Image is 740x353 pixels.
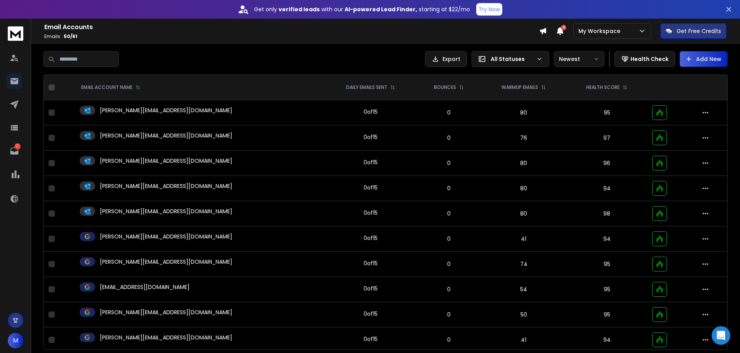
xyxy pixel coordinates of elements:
[279,5,320,13] strong: verified leads
[615,51,675,67] button: Health Check
[8,333,23,348] button: M
[364,108,378,116] div: 0 of 15
[566,100,647,125] td: 95
[345,5,417,13] strong: AI-powered Lead Finder,
[346,84,387,90] p: DAILY EMAILS SENT
[364,209,378,217] div: 0 of 15
[100,233,232,240] p: [PERSON_NAME][EMAIL_ADDRESS][DOMAIN_NAME]
[566,201,647,226] td: 98
[100,334,232,341] p: [PERSON_NAME][EMAIL_ADDRESS][DOMAIN_NAME]
[364,234,378,242] div: 0 of 15
[566,125,647,151] td: 97
[421,210,476,217] p: 0
[421,311,476,318] p: 0
[476,3,502,16] button: Try Now
[364,133,378,141] div: 0 of 15
[566,302,647,327] td: 95
[421,336,476,344] p: 0
[421,109,476,117] p: 0
[712,326,730,345] div: Open Intercom Messenger
[481,176,566,201] td: 80
[566,252,647,277] td: 95
[660,23,726,39] button: Get Free Credits
[100,258,232,266] p: [PERSON_NAME][EMAIL_ADDRESS][DOMAIN_NAME]
[421,159,476,167] p: 0
[100,157,232,165] p: [PERSON_NAME][EMAIL_ADDRESS][DOMAIN_NAME]
[254,5,470,13] p: Get only with our starting at $22/mo
[481,302,566,327] td: 50
[481,277,566,302] td: 54
[491,55,533,63] p: All Statuses
[364,335,378,343] div: 0 of 15
[364,158,378,166] div: 0 of 15
[64,33,77,40] span: 50 / 61
[44,33,539,40] p: Emails :
[8,26,23,41] img: logo
[677,27,721,35] p: Get Free Credits
[425,51,467,67] button: Export
[479,5,500,13] p: Try Now
[100,132,232,139] p: [PERSON_NAME][EMAIL_ADDRESS][DOMAIN_NAME]
[434,84,456,90] p: BOUNCES
[561,25,566,30] span: 4
[100,283,190,291] p: [EMAIL_ADDRESS][DOMAIN_NAME]
[481,327,566,353] td: 41
[100,182,232,190] p: [PERSON_NAME][EMAIL_ADDRESS][DOMAIN_NAME]
[501,84,538,90] p: WARMUP EMAILS
[364,259,378,267] div: 0 of 15
[81,84,140,90] div: EMAIL ACCOUNT NAME
[481,252,566,277] td: 74
[566,176,647,201] td: 94
[566,226,647,252] td: 94
[364,184,378,191] div: 0 of 15
[421,184,476,192] p: 0
[578,27,623,35] p: My Workspace
[7,143,22,159] a: 1
[100,308,232,316] p: [PERSON_NAME][EMAIL_ADDRESS][DOMAIN_NAME]
[680,51,728,67] button: Add New
[421,285,476,293] p: 0
[481,125,566,151] td: 76
[364,285,378,292] div: 0 of 15
[566,151,647,176] td: 96
[481,201,566,226] td: 80
[421,260,476,268] p: 0
[481,100,566,125] td: 80
[586,84,620,90] p: HEALTH SCORE
[421,235,476,243] p: 0
[566,327,647,353] td: 94
[421,134,476,142] p: 0
[14,143,21,150] p: 1
[100,106,232,114] p: [PERSON_NAME][EMAIL_ADDRESS][DOMAIN_NAME]
[554,51,604,67] button: Newest
[481,151,566,176] td: 80
[566,277,647,302] td: 95
[364,310,378,318] div: 0 of 15
[100,207,232,215] p: [PERSON_NAME][EMAIL_ADDRESS][DOMAIN_NAME]
[481,226,566,252] td: 41
[44,23,539,32] h1: Email Accounts
[630,55,669,63] p: Health Check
